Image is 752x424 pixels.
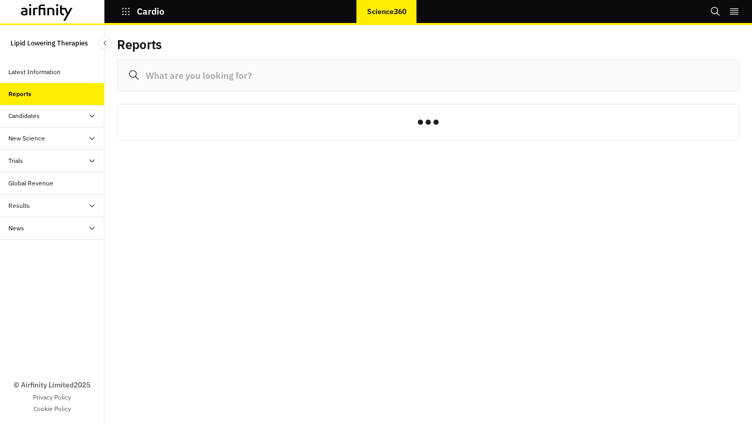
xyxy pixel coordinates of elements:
[98,36,112,50] button: Close Sidebar
[10,33,88,53] p: Lipid Lowering Therapies
[8,179,53,188] div: Global Revenue
[8,111,40,121] div: Candidates
[117,60,739,91] input: What are you looking for?
[121,3,165,20] button: Cardio
[117,37,162,52] h2: Reports
[710,3,721,20] button: Search
[14,380,90,391] p: © Airfinity Limited 2025
[33,393,71,402] a: Privacy Policy
[8,134,45,143] div: New Science
[8,67,61,77] div: Latest Information
[8,156,23,166] div: Trials
[137,7,165,16] p: Cardio
[367,7,406,16] p: Science360
[8,89,31,99] div: Reports
[8,201,30,210] div: Results
[33,404,71,414] a: Cookie Policy
[8,223,24,233] div: News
